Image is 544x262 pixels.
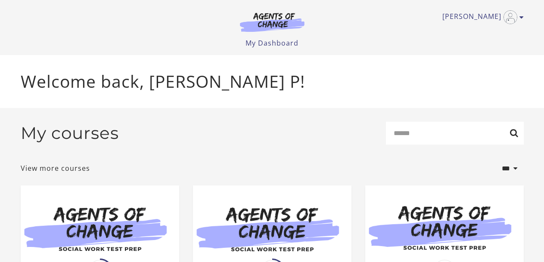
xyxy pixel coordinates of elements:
a: My Dashboard [246,38,298,48]
a: View more courses [21,163,90,173]
p: Welcome back, [PERSON_NAME] P! [21,69,524,94]
a: Toggle menu [442,10,519,24]
img: Agents of Change Logo [231,12,314,32]
h2: My courses [21,123,119,143]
